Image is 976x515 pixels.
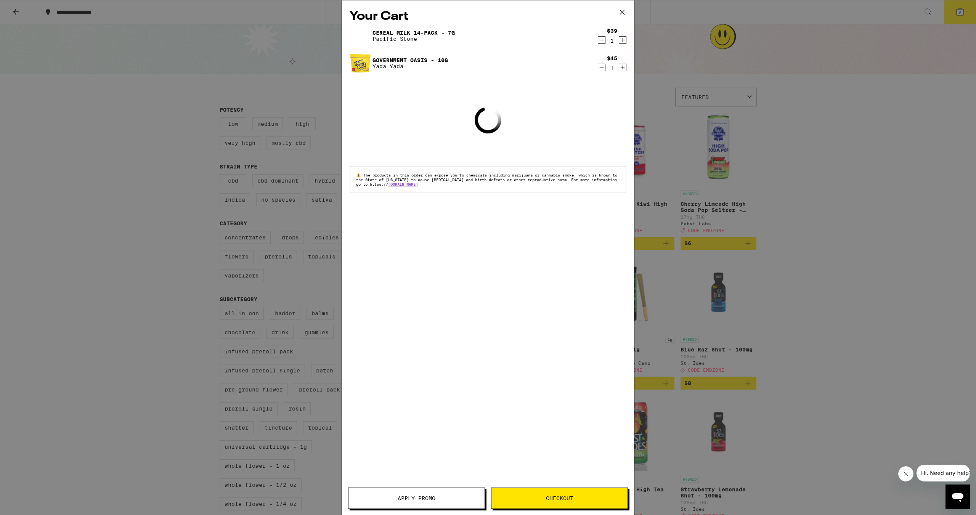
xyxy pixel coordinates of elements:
[491,488,628,509] button: Checkout
[898,466,913,481] iframe: Close message
[598,64,605,71] button: Decrement
[350,8,626,25] h2: Your Cart
[388,182,418,186] a: [DOMAIN_NAME]
[607,28,617,34] div: $39
[619,64,626,71] button: Increment
[372,63,448,69] p: Yada Yada
[945,485,970,509] iframe: Button to launch messaging window
[5,5,55,11] span: Hi. Need any help?
[917,465,970,481] iframe: Message from company
[356,173,617,186] span: The products in this order can expose you to chemicals including marijuana or cannabis smoke, whi...
[356,173,363,177] span: ⚠️
[546,496,573,501] span: Checkout
[607,55,617,61] div: $45
[348,488,485,509] button: Apply Promo
[350,25,371,47] img: Cereal Milk 14-Pack - 7g
[372,36,455,42] p: Pacific Stone
[398,496,435,501] span: Apply Promo
[350,53,371,74] img: Government Oasis - 10g
[619,36,626,44] button: Increment
[607,65,617,71] div: 1
[598,36,605,44] button: Decrement
[372,30,455,36] a: Cereal Milk 14-Pack - 7g
[372,57,448,63] a: Government Oasis - 10g
[607,38,617,44] div: 1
